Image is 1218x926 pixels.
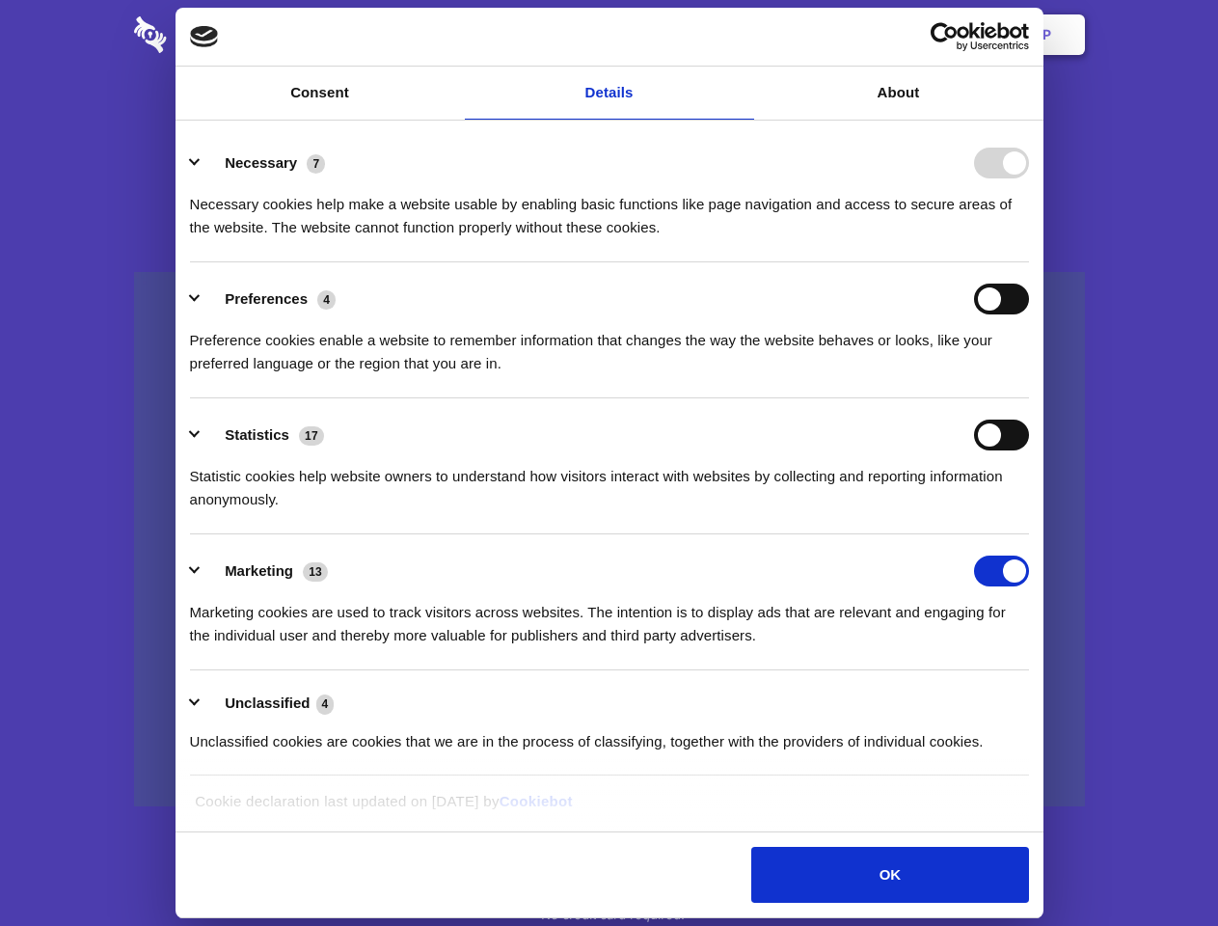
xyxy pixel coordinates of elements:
label: Preferences [225,290,308,307]
a: Details [465,67,754,120]
div: Preference cookies enable a website to remember information that changes the way the website beha... [190,314,1029,375]
button: Preferences (4) [190,284,348,314]
img: logo [190,26,219,47]
span: 13 [303,562,328,582]
div: Statistic cookies help website owners to understand how visitors interact with websites by collec... [190,450,1029,511]
a: Cookiebot [500,793,573,809]
div: Cookie declaration last updated on [DATE] by [180,790,1038,828]
a: Consent [176,67,465,120]
label: Statistics [225,426,289,443]
div: Necessary cookies help make a website usable by enabling basic functions like page navigation and... [190,178,1029,239]
a: Wistia video thumbnail [134,272,1085,807]
div: Unclassified cookies are cookies that we are in the process of classifying, together with the pro... [190,716,1029,753]
a: Contact [782,5,871,65]
a: About [754,67,1043,120]
button: OK [751,847,1028,903]
iframe: Drift Widget Chat Controller [1122,830,1195,903]
button: Marketing (13) [190,556,340,586]
span: 7 [307,154,325,174]
a: Pricing [566,5,650,65]
span: 4 [316,694,335,714]
label: Marketing [225,562,293,579]
a: Login [875,5,959,65]
h1: Eliminate Slack Data Loss. [134,87,1085,156]
a: Usercentrics Cookiebot - opens in a new window [860,22,1029,51]
label: Necessary [225,154,297,171]
span: 17 [299,426,324,446]
h4: Auto-redaction of sensitive data, encrypted data sharing and self-destructing private chats. Shar... [134,176,1085,239]
button: Statistics (17) [190,420,337,450]
div: Marketing cookies are used to track visitors across websites. The intention is to display ads tha... [190,586,1029,647]
span: 4 [317,290,336,310]
button: Unclassified (4) [190,692,346,716]
button: Necessary (7) [190,148,338,178]
img: logo-wordmark-white-trans-d4663122ce5f474addd5e946df7df03e33cb6a1c49d2221995e7729f52c070b2.svg [134,16,299,53]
